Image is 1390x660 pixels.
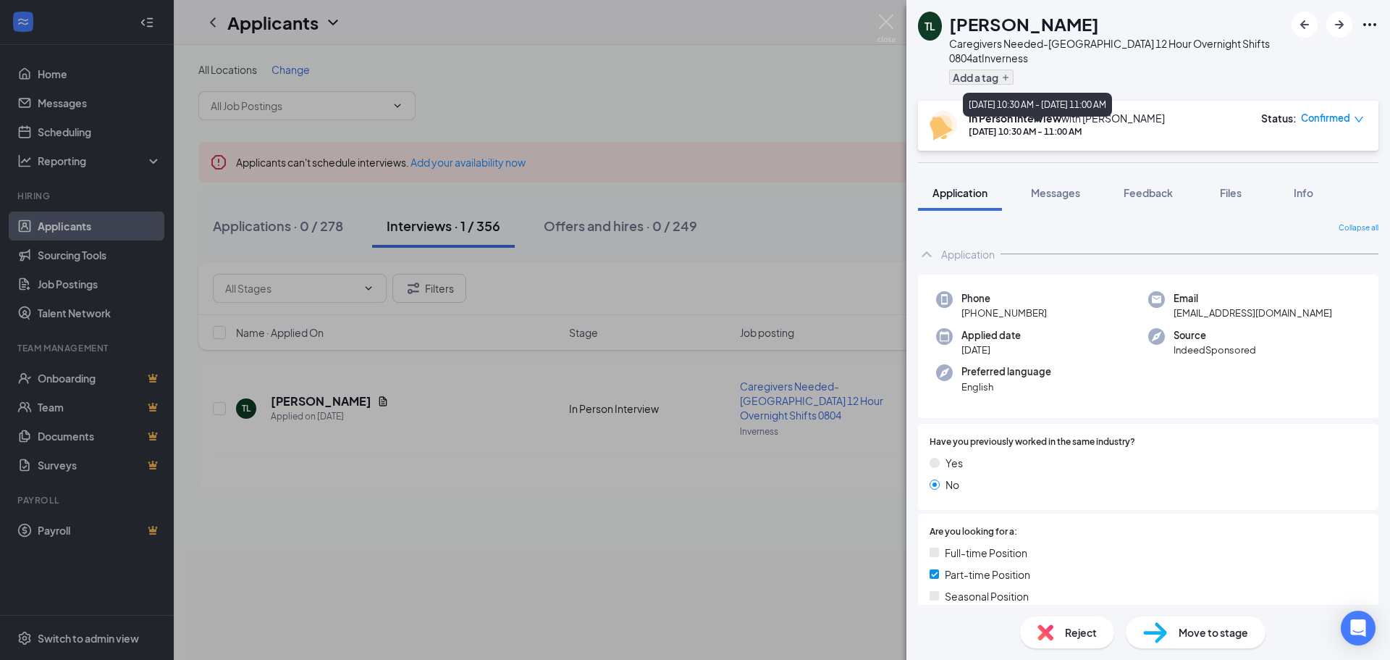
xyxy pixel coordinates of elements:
span: [DATE] [961,343,1021,357]
div: TL [924,19,935,33]
div: Caregivers Needed-[GEOGRAPHIC_DATA] 12 Hour Overnight Shifts 0804 at Inverness [949,36,1284,65]
span: Collapse all [1339,222,1378,234]
span: Confirmed [1301,111,1350,125]
span: Move to stage [1179,625,1248,640]
span: Are you looking for a: [930,525,1017,539]
span: Part-time Position [945,567,1030,582]
span: down [1354,114,1364,125]
span: Preferred language [961,364,1051,379]
span: English [961,380,1051,394]
span: [PHONE_NUMBER] [961,306,1047,320]
span: IndeedSponsored [1174,343,1256,357]
svg: Ellipses [1361,16,1378,33]
div: Application [941,247,995,262]
span: Reject [1065,625,1097,640]
span: Application [932,186,987,199]
button: PlusAdd a tag [949,70,1014,85]
span: Have you previously worked in the same industry? [930,435,1135,449]
div: Open Intercom Messenger [1341,611,1376,646]
svg: Plus [1001,73,1010,82]
span: Source [1174,328,1256,343]
span: Email [1174,291,1332,306]
svg: ChevronUp [918,246,935,263]
span: Info [1294,186,1313,199]
div: [DATE] 10:30 AM - 11:00 AM [969,125,1165,138]
span: No [945,477,959,493]
span: Feedback [1124,186,1173,199]
button: ArrowRight [1326,12,1352,38]
span: Files [1220,186,1242,199]
button: ArrowLeftNew [1292,12,1318,38]
span: Yes [945,455,963,471]
span: Messages [1031,186,1080,199]
div: Status : [1261,111,1297,125]
h1: [PERSON_NAME] [949,12,1099,36]
div: [DATE] 10:30 AM - [DATE] 11:00 AM [963,93,1112,117]
svg: ArrowRight [1331,16,1348,33]
span: Applied date [961,328,1021,343]
svg: ArrowLeftNew [1296,16,1313,33]
span: Phone [961,291,1047,306]
span: Seasonal Position [945,588,1029,604]
span: [EMAIL_ADDRESS][DOMAIN_NAME] [1174,306,1332,320]
span: Full-time Position [945,545,1027,561]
